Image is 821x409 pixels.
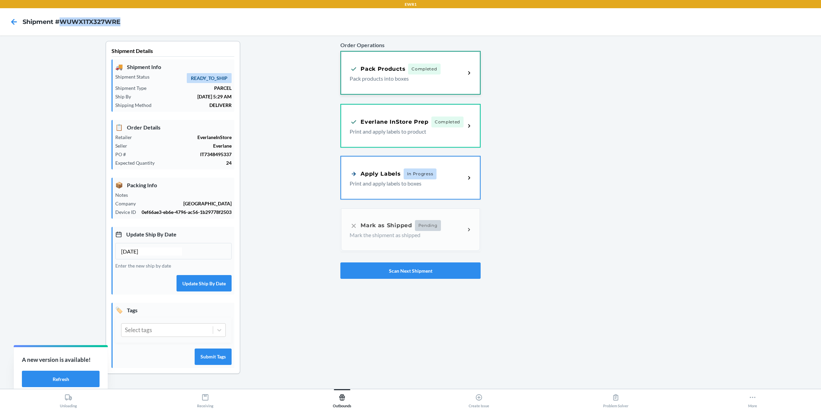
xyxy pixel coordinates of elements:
p: Packing Info [115,180,232,190]
p: Seller [115,142,133,149]
p: Shipment Details [112,47,234,57]
span: 📦 [115,180,123,190]
p: Update Ship By Date [115,230,232,239]
p: Shipment Status [115,73,155,80]
p: A new version is available! [22,355,100,364]
p: Notes [115,191,133,199]
div: Problem Solver [603,391,628,408]
p: PO # [115,151,131,158]
button: Create Issue [410,389,547,408]
div: Apply Labels [350,169,401,178]
div: Create Issue [469,391,489,408]
a: Apply LabelsIn ProgressPrint and apply labels to boxes [340,156,481,200]
a: Pack ProductsCompletedPack products into boxes [340,51,481,95]
p: Shipment Info [115,62,232,71]
p: Expected Quantity [115,159,160,166]
button: Submit Tags [195,349,232,365]
p: PARCEL [152,84,232,92]
p: Company [115,200,141,207]
p: EverlaneInStore [138,134,232,141]
button: Outbounds [274,389,410,408]
div: Receiving [197,391,213,408]
p: Everlane [133,142,232,149]
button: Problem Solver [547,389,684,408]
button: Receiving [137,389,274,408]
p: Pack products into boxes [350,74,460,83]
p: Order Operations [340,41,481,49]
button: More [684,389,821,408]
button: Update Ship By Date [177,275,232,291]
p: 24 [160,159,232,166]
span: Completed [431,117,464,127]
div: Outbounds [333,391,351,408]
button: Scan Next Shipment [340,262,481,279]
p: [GEOGRAPHIC_DATA] [141,200,232,207]
p: DELIVERR [157,101,232,109]
p: Ship By [115,93,136,100]
span: READY_TO_SHIP [187,73,232,83]
div: More [748,391,757,408]
p: Device ID [115,208,142,216]
p: 0ef66ae3-eb6e-4796-ac56-1b29778f2503 [142,208,232,216]
p: Tags [115,305,232,315]
div: Select tags [125,326,152,335]
p: Enter the new ship by date [115,262,232,269]
p: IT7348495337 [131,151,232,158]
span: 🏷️ [115,305,123,315]
span: 🚚 [115,62,123,71]
p: Print and apply labels to product [350,127,460,136]
p: Shipment Type [115,84,152,92]
span: 📋 [115,123,123,132]
p: Shipping Method [115,101,157,109]
p: EWR1 [405,1,417,8]
span: Completed [408,64,440,74]
button: Refresh [22,371,100,387]
p: [DATE] 5:29 AM [136,93,232,100]
p: Order Details [115,123,232,132]
p: Print and apply labels to boxes [350,179,460,188]
span: In Progress [404,168,437,179]
input: MM/DD/YYYY [121,247,182,256]
p: Retailer [115,134,138,141]
div: Pack Products [350,65,405,73]
div: Unloading [60,391,77,408]
h4: Shipment #WUWX1TX327WRE [23,17,120,26]
div: Everlane InStore Prep [350,118,429,126]
a: Everlane InStore PrepCompletedPrint and apply labels to product [340,104,481,148]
